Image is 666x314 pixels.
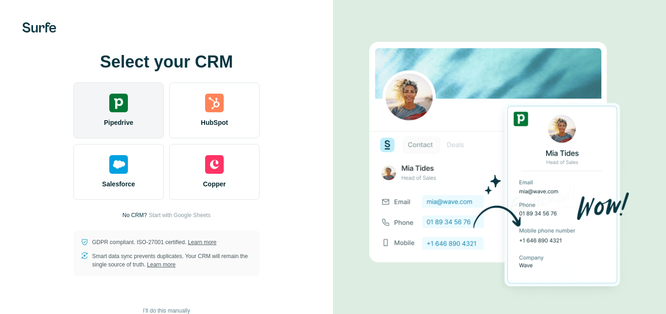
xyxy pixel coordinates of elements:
[104,118,133,127] span: Pipedrive
[203,179,226,189] span: Copper
[92,238,216,246] p: GDPR compliant. ISO-27001 certified.
[109,94,128,112] img: pipedrive's logo
[147,261,175,268] a: Learn more
[188,239,216,246] a: Learn more
[205,94,224,112] img: hubspot's logo
[122,211,147,219] p: No CRM?
[201,118,228,127] span: HubSpot
[369,26,630,303] img: PIPEDRIVE image
[92,252,252,269] p: Smart data sync prevents duplicates. Your CRM will remain the single source of truth.
[205,155,224,174] img: copper's logo
[102,179,135,189] span: Salesforce
[149,211,211,219] button: Start with Google Sheets
[73,53,260,71] h1: Select your CRM
[22,22,56,33] img: Surfe's logo
[109,155,128,174] img: salesforce's logo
